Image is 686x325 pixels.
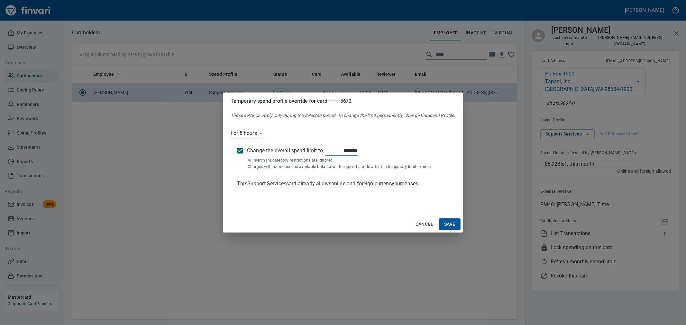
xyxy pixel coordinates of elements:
button: Cancel [413,218,436,230]
div: For 8 hours [231,128,265,138]
span: Cancel [416,220,433,228]
span: Save [444,220,455,228]
p: This Support Services card already allows online and foreign currency purchases [237,180,449,188]
h5: Temporary spend profile override for card ········5672 [231,98,455,104]
button: Save [439,218,461,230]
p: Charges will not reduce the available balance on the spend profile after the temporary limit expi... [248,164,441,170]
span: Change the overall spend limit to [247,147,323,154]
p: These settings apply only during the selected period. To change the limit permanently, change the... [231,112,455,119]
p: All merchant category restrictions are ignored. [248,157,441,164]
